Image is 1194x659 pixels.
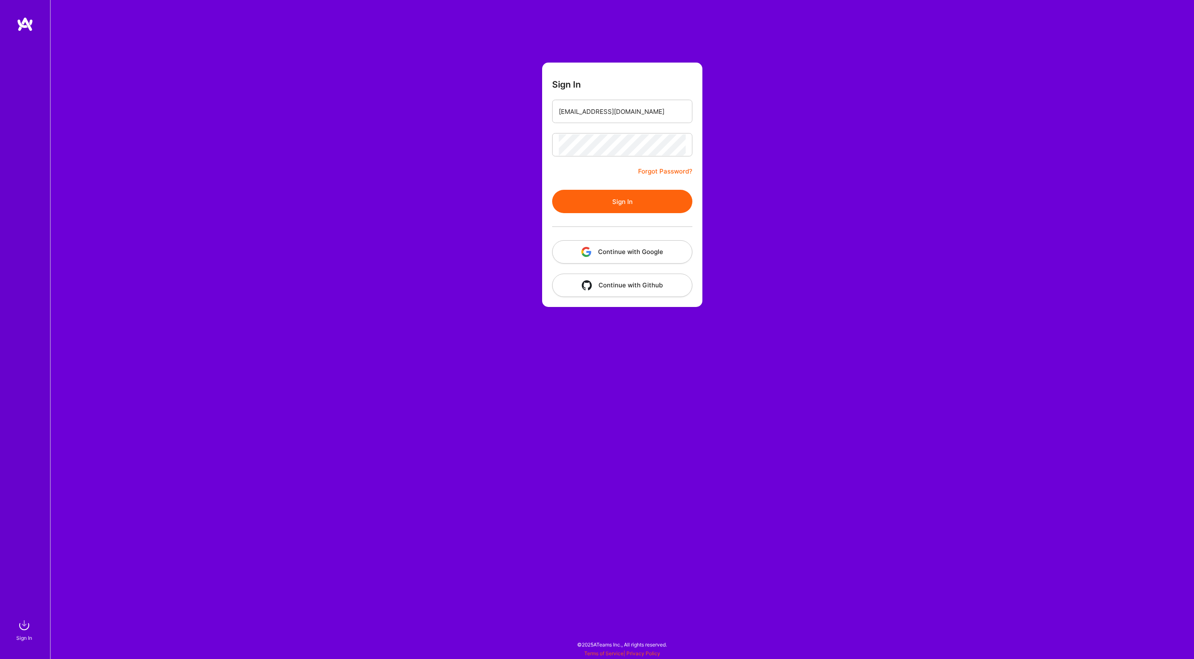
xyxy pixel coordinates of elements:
[50,634,1194,655] div: © 2025 ATeams Inc., All rights reserved.
[552,240,692,264] button: Continue with Google
[552,79,581,90] h3: Sign In
[582,280,592,290] img: icon
[638,166,692,176] a: Forgot Password?
[626,650,660,656] a: Privacy Policy
[16,617,33,634] img: sign in
[552,274,692,297] button: Continue with Github
[584,650,624,656] a: Terms of Service
[552,190,692,213] button: Sign In
[17,17,33,32] img: logo
[18,617,33,642] a: sign inSign In
[559,101,686,122] input: Email...
[584,650,660,656] span: |
[16,634,32,642] div: Sign In
[581,247,591,257] img: icon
